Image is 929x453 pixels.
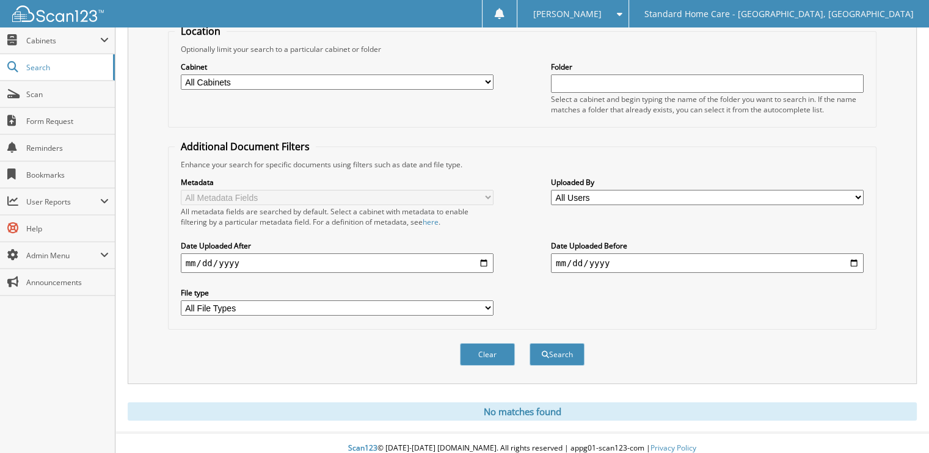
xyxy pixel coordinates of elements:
label: Uploaded By [551,177,864,187]
span: Search [26,62,107,73]
span: Reminders [26,143,109,153]
div: Optionally limit your search to a particular cabinet or folder [175,44,870,54]
a: Privacy Policy [650,443,696,453]
span: Form Request [26,116,109,126]
div: All metadata fields are searched by default. Select a cabinet with metadata to enable filtering b... [181,206,494,227]
input: end [551,253,864,273]
label: File type [181,288,494,298]
iframe: Chat Widget [868,394,929,453]
legend: Additional Document Filters [175,140,316,153]
div: No matches found [128,402,917,421]
span: Announcements [26,277,109,288]
label: Folder [551,62,864,72]
div: Select a cabinet and begin typing the name of the folder you want to search in. If the name match... [551,94,864,115]
a: here [423,217,439,227]
label: Date Uploaded Before [551,241,864,251]
label: Metadata [181,177,494,187]
img: scan123-logo-white.svg [12,5,104,22]
input: start [181,253,494,273]
label: Cabinet [181,62,494,72]
button: Search [530,343,585,366]
span: Cabinets [26,35,100,46]
span: Help [26,223,109,234]
legend: Location [175,24,227,38]
label: Date Uploaded After [181,241,494,251]
span: Scan123 [348,443,377,453]
span: Bookmarks [26,170,109,180]
div: Enhance your search for specific documents using filters such as date and file type. [175,159,870,170]
span: Scan [26,89,109,100]
span: Standard Home Care - [GEOGRAPHIC_DATA], [GEOGRAPHIC_DATA] [644,10,914,18]
span: [PERSON_NAME] [533,10,601,18]
button: Clear [460,343,515,366]
span: Admin Menu [26,250,100,261]
span: User Reports [26,197,100,207]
